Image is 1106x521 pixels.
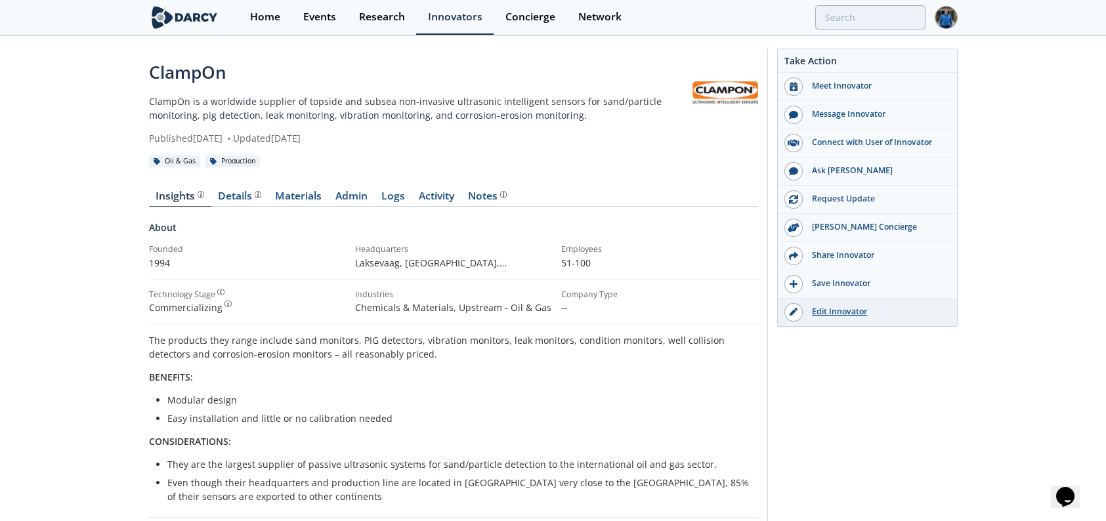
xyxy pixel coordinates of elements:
div: Employees [561,243,758,255]
div: Industries [355,289,552,301]
div: Technology Stage [149,289,215,301]
div: Concierge [505,12,555,22]
p: 1994 [149,256,346,270]
div: Notes [468,191,507,201]
a: Insights [149,191,211,207]
div: Meet Innovator [803,80,950,92]
span: • [225,132,233,144]
div: ClampOn [149,60,692,85]
a: Activity [412,191,461,207]
p: -- [561,301,758,314]
span: Chemicals & Materials, Upstream - Oil & Gas [355,301,551,314]
a: Edit Innovator [778,299,957,326]
a: Logs [375,191,412,207]
div: Save Innovator [803,278,950,289]
div: Connect with User of Innovator [803,136,950,148]
li: Modular design [167,393,749,407]
div: Insights [156,191,204,201]
div: Oil & Gas [149,156,201,167]
p: ClampOn is a worldwide supplier of topside and subsea non-invasive ultrasonic intelligent sensors... [149,94,692,122]
div: About [149,220,758,243]
strong: BENEFITS: [149,371,193,383]
img: information.svg [224,301,232,308]
img: information.svg [255,191,262,198]
div: Network [578,12,622,22]
a: Admin [329,191,375,207]
div: Headquarters [355,243,552,255]
a: Notes [461,191,514,207]
iframe: chat widget [1051,469,1093,508]
div: Innovators [428,12,482,22]
div: Production [205,156,261,167]
div: Company Type [561,289,758,301]
p: 51-100 [561,256,758,270]
li: They are the largest supplier of passive ultrasonic systems for sand/particle detection to the in... [167,457,749,471]
div: Message Innovator [803,108,950,120]
div: Events [303,12,336,22]
a: Materials [268,191,329,207]
p: The products they range include sand monitors, PIG detectors, vibration monitors, leak monitors, ... [149,333,758,361]
div: Details [218,191,261,201]
img: logo-wide.svg [149,6,221,29]
img: information.svg [198,191,205,198]
a: Details [211,191,268,207]
div: Commercializing [149,301,346,314]
div: Founded [149,243,346,255]
div: Research [359,12,405,22]
button: Save Innovator [778,270,957,299]
img: Profile [935,6,958,29]
div: Home [250,12,280,22]
li: Even though their headquarters and production line are located in [GEOGRAPHIC_DATA] very close to... [167,476,749,503]
div: Ask [PERSON_NAME] [803,165,950,177]
input: Advanced Search [815,5,925,30]
img: information.svg [500,191,507,198]
li: Easy installation and little or no calibration needed [167,411,749,425]
img: information.svg [217,289,224,296]
div: Share Innovator [803,249,950,261]
div: [PERSON_NAME] Concierge [803,221,950,233]
p: Laksevaag, [GEOGRAPHIC_DATA] , [GEOGRAPHIC_DATA] [355,256,552,270]
div: Edit Innovator [803,306,950,318]
div: Take Action [778,54,957,73]
div: Request Update [803,193,950,205]
strong: CONSIDERATIONS: [149,435,231,448]
div: Published [DATE] Updated [DATE] [149,131,692,145]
